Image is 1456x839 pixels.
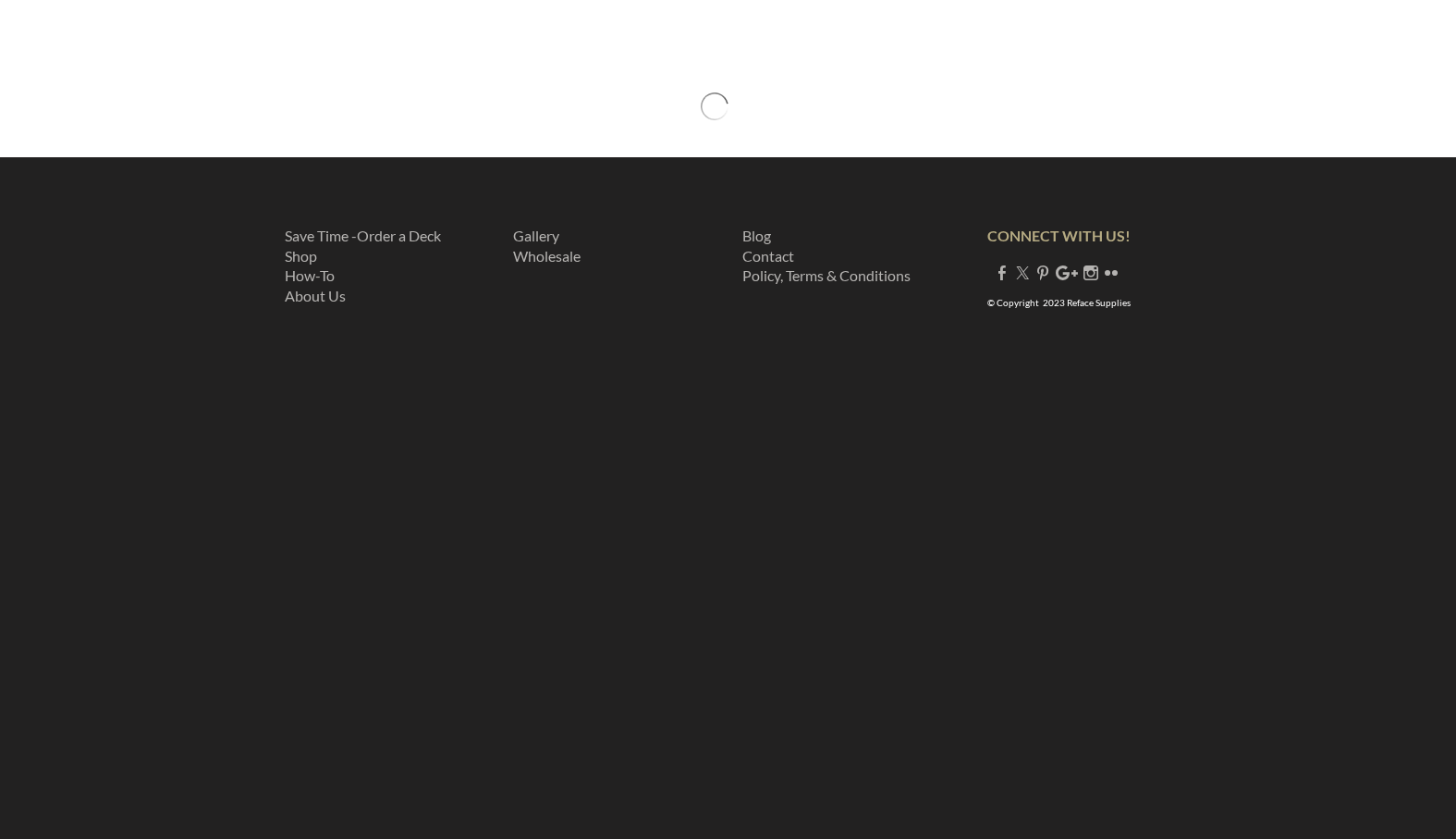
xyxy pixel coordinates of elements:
a: ​Wholesale [513,247,581,265]
a: Blog [742,227,771,244]
a: Flickr [1104,264,1119,281]
a: Contact [742,247,794,265]
a: Shop [285,247,317,265]
a: Plus [1056,264,1078,281]
a: Instagram [1083,264,1098,281]
a: Policy, Terms & Conditions [742,266,911,284]
a: How-To [285,266,335,284]
a: About Us [285,287,346,304]
strong: CONNECT WITH US! [987,227,1131,244]
a: Facebook [995,264,1009,281]
a: Gallery​ [513,227,559,244]
a: Twitter [1015,264,1030,281]
font: © Copyright 2023 Reface Supplies [987,297,1131,308]
a: Pinterest [1035,264,1050,281]
font: ​ [513,227,581,265]
a: Save Time -Order a Deck [285,227,441,244]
